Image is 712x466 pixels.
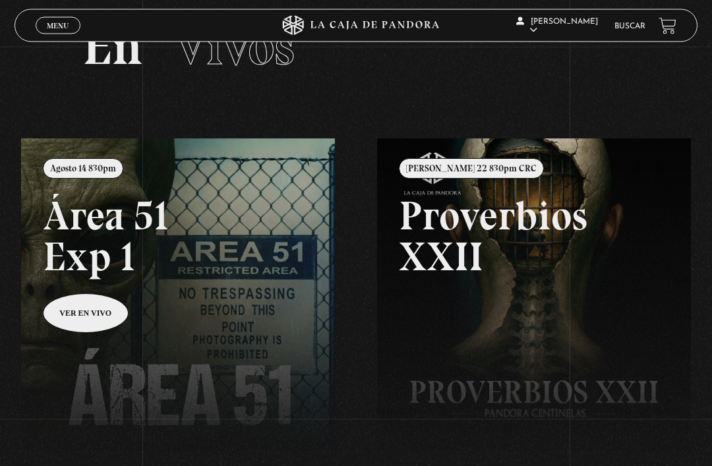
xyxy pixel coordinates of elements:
span: Vivos [174,15,295,78]
span: Cerrar [43,33,74,42]
span: Menu [47,22,69,30]
a: View your shopping cart [659,17,676,35]
a: Buscar [614,22,645,30]
h2: En [82,20,629,73]
span: [PERSON_NAME] [516,18,598,34]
